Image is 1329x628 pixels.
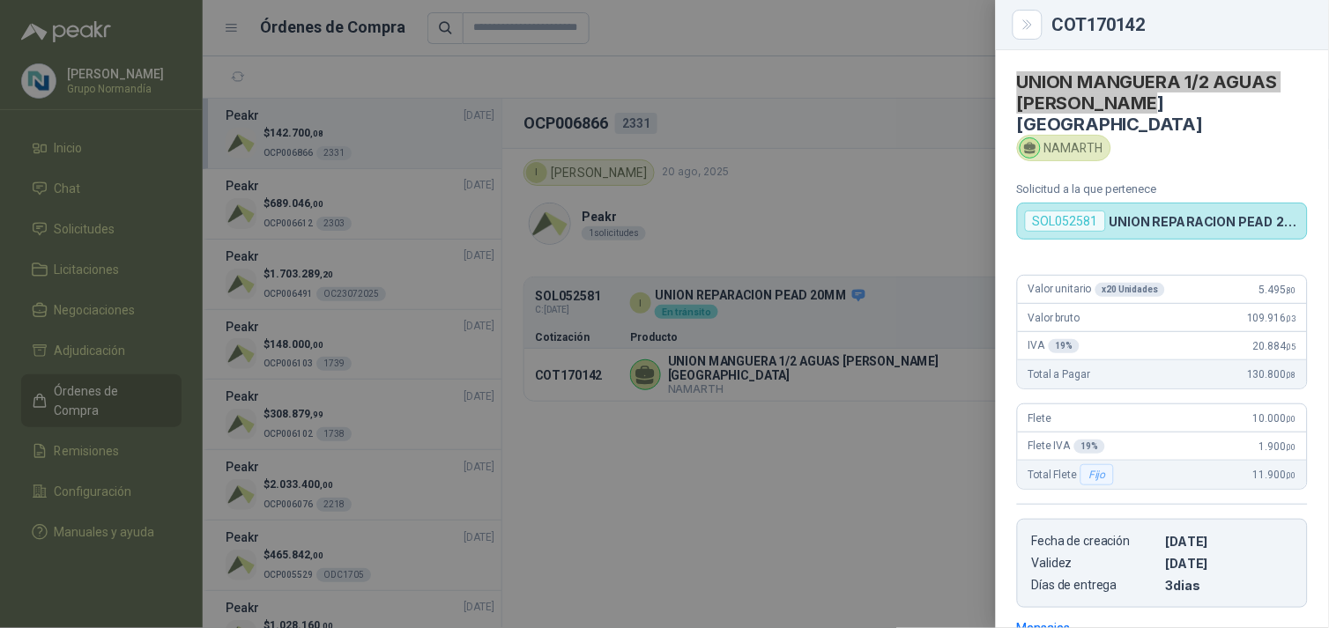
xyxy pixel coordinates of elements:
div: NAMARTH [1017,135,1111,161]
span: ,03 [1286,314,1296,323]
p: Solicitud a la que pertenece [1017,182,1308,196]
button: Close [1017,14,1038,35]
div: Fijo [1080,464,1113,485]
p: Validez [1032,556,1159,571]
div: 19 % [1049,339,1080,353]
p: Días de entrega [1032,578,1159,593]
span: 20.884 [1253,340,1296,352]
span: ,05 [1286,342,1296,351]
span: 5.495 [1259,284,1296,296]
span: ,00 [1286,470,1296,480]
span: 10.000 [1253,412,1296,425]
span: ,08 [1286,370,1296,380]
span: Flete [1028,412,1051,425]
span: Flete IVA [1028,440,1105,454]
span: Valor unitario [1028,283,1165,297]
span: Total Flete [1028,464,1117,485]
p: Fecha de creación [1032,534,1159,549]
span: IVA [1028,339,1080,353]
span: Total a Pagar [1028,368,1090,380]
span: 1.900 [1259,440,1296,453]
h4: UNION MANGUERA 1/2 AGUAS [PERSON_NAME][GEOGRAPHIC_DATA] [1017,71,1308,135]
span: 130.800 [1247,368,1296,380]
p: UNION REPARACION PEAD 20MM [1110,214,1300,229]
div: COT170142 [1052,16,1308,33]
span: Valor bruto [1028,312,1080,324]
p: 3 dias [1166,578,1293,593]
span: ,80 [1286,285,1296,295]
p: [DATE] [1166,556,1293,571]
p: [DATE] [1166,534,1293,549]
div: SOL052581 [1025,211,1106,232]
span: ,00 [1286,414,1296,424]
span: ,00 [1286,442,1296,452]
span: 109.916 [1247,312,1296,324]
span: 11.900 [1253,469,1296,481]
div: x 20 Unidades [1095,283,1165,297]
div: 19 % [1074,440,1106,454]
